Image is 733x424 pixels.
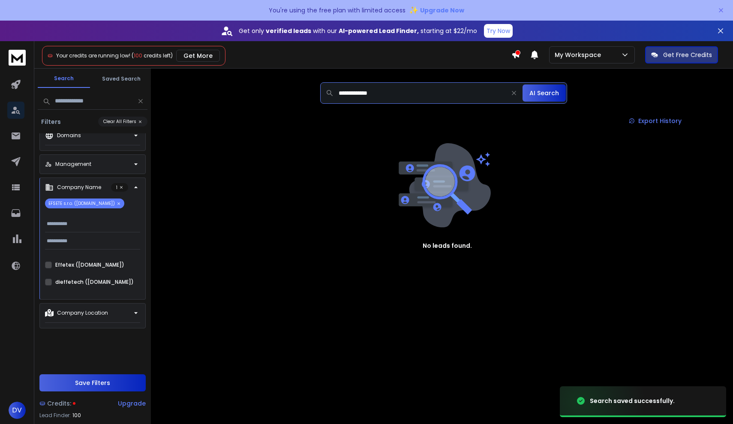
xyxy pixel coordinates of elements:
[523,84,566,102] button: AI Search
[39,395,146,412] a: Credits:Upgrade
[9,402,26,419] button: DV
[555,51,604,59] p: My Workspace
[645,46,718,63] button: Get Free Credits
[339,27,419,35] strong: AI-powered Lead Finder,
[420,6,464,15] span: Upgrade Now
[409,4,418,16] span: ✨
[134,52,142,59] span: 100
[45,198,124,208] p: EFSETE s.r.o. ([DOMAIN_NAME])
[397,143,491,228] img: image
[72,412,81,419] span: 100
[47,399,71,408] span: Credits:
[590,397,675,405] div: Search saved successfully.
[487,27,510,35] p: Try Now
[9,50,26,66] img: logo
[266,27,311,35] strong: verified leads
[423,241,472,250] h1: No leads found.
[239,27,477,35] p: Get only with our starting at $22/mo
[55,262,124,268] label: Effetex ([DOMAIN_NAME])
[622,112,688,129] a: Export History
[57,132,81,139] p: Domains
[38,70,90,88] button: Search
[38,117,64,126] h3: Filters
[132,52,173,59] span: ( credits left)
[57,184,101,191] p: Company Name
[55,279,134,286] label: dieffetech ([DOMAIN_NAME])
[484,24,513,38] button: Try Now
[663,51,712,59] p: Get Free Credits
[57,310,108,316] p: Company Location
[409,2,464,19] button: ✨Upgrade Now
[111,183,128,192] p: 1
[95,70,147,87] button: Saved Search
[39,412,71,419] p: Lead Finder:
[98,117,147,126] button: Clear All Filters
[118,399,146,408] div: Upgrade
[39,374,146,391] button: Save Filters
[56,52,130,59] span: Your credits are running low!
[176,50,220,62] button: Get More
[269,6,406,15] p: You're using the free plan with limited access
[55,161,91,168] p: Management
